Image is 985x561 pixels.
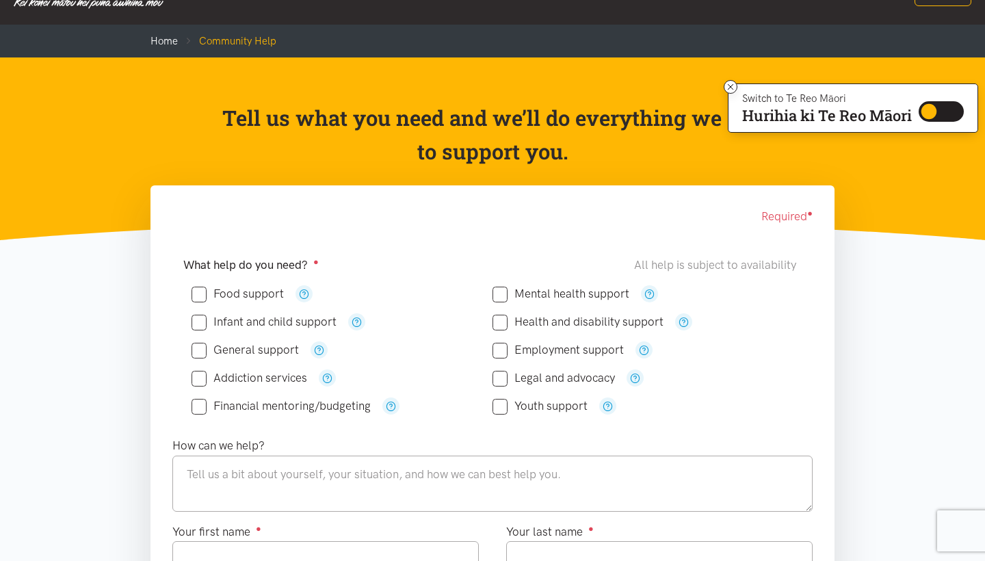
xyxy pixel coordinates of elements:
[742,94,912,103] p: Switch to Te Reo Māori
[256,523,261,534] sup: ●
[492,316,664,328] label: Health and disability support
[192,316,337,328] label: Infant and child support
[807,208,813,218] sup: ●
[150,35,178,47] a: Home
[742,109,912,122] p: Hurihia ki Te Reo Māori
[492,400,588,412] label: Youth support
[192,372,307,384] label: Addiction services
[221,101,765,169] p: Tell us what you need and we’ll do everything we can to support you.
[172,436,265,455] label: How can we help?
[192,344,299,356] label: General support
[492,288,629,300] label: Mental health support
[492,344,624,356] label: Employment support
[178,33,276,49] li: Community Help
[192,400,371,412] label: Financial mentoring/budgeting
[588,523,594,534] sup: ●
[172,207,813,226] div: Required
[506,523,594,541] label: Your last name
[313,257,319,267] sup: ●
[192,288,284,300] label: Food support
[492,372,615,384] label: Legal and advocacy
[634,256,802,274] div: All help is subject to availability
[172,523,261,541] label: Your first name
[183,256,319,274] label: What help do you need?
